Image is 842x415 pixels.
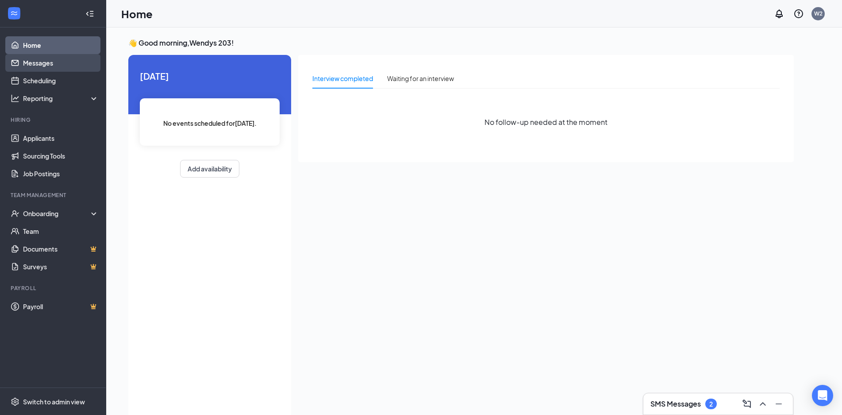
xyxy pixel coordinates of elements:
[23,240,99,258] a: DocumentsCrown
[484,116,607,128] span: No follow-up needed at the moment
[387,74,454,83] div: Waiting for an interview
[757,399,768,409] svg: ChevronUp
[23,298,99,315] a: PayrollCrown
[773,399,784,409] svg: Minimize
[312,74,373,83] div: Interview completed
[23,258,99,275] a: SurveysCrown
[121,6,153,21] h1: Home
[11,94,19,103] svg: Analysis
[812,385,833,406] div: Open Intercom Messenger
[11,116,97,124] div: Hiring
[23,147,99,165] a: Sourcing Tools
[163,118,257,128] span: No events scheduled for [DATE] .
[23,54,99,72] a: Messages
[23,209,91,218] div: Onboarding
[814,10,823,17] div: W2
[756,397,770,411] button: ChevronUp
[742,399,752,409] svg: ComposeMessage
[23,397,85,406] div: Switch to admin view
[180,160,239,178] button: Add availability
[85,9,94,18] svg: Collapse
[650,399,701,409] h3: SMS Messages
[793,8,804,19] svg: QuestionInfo
[11,397,19,406] svg: Settings
[23,222,99,240] a: Team
[128,38,794,48] h3: 👋 Good morning, Wendys 203 !
[709,400,713,408] div: 2
[23,94,99,103] div: Reporting
[11,191,97,199] div: Team Management
[740,397,754,411] button: ComposeMessage
[23,36,99,54] a: Home
[23,72,99,89] a: Scheduling
[140,69,280,83] span: [DATE]
[11,284,97,292] div: Payroll
[11,209,19,218] svg: UserCheck
[23,129,99,147] a: Applicants
[772,397,786,411] button: Minimize
[23,165,99,182] a: Job Postings
[10,9,19,18] svg: WorkstreamLogo
[774,8,784,19] svg: Notifications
